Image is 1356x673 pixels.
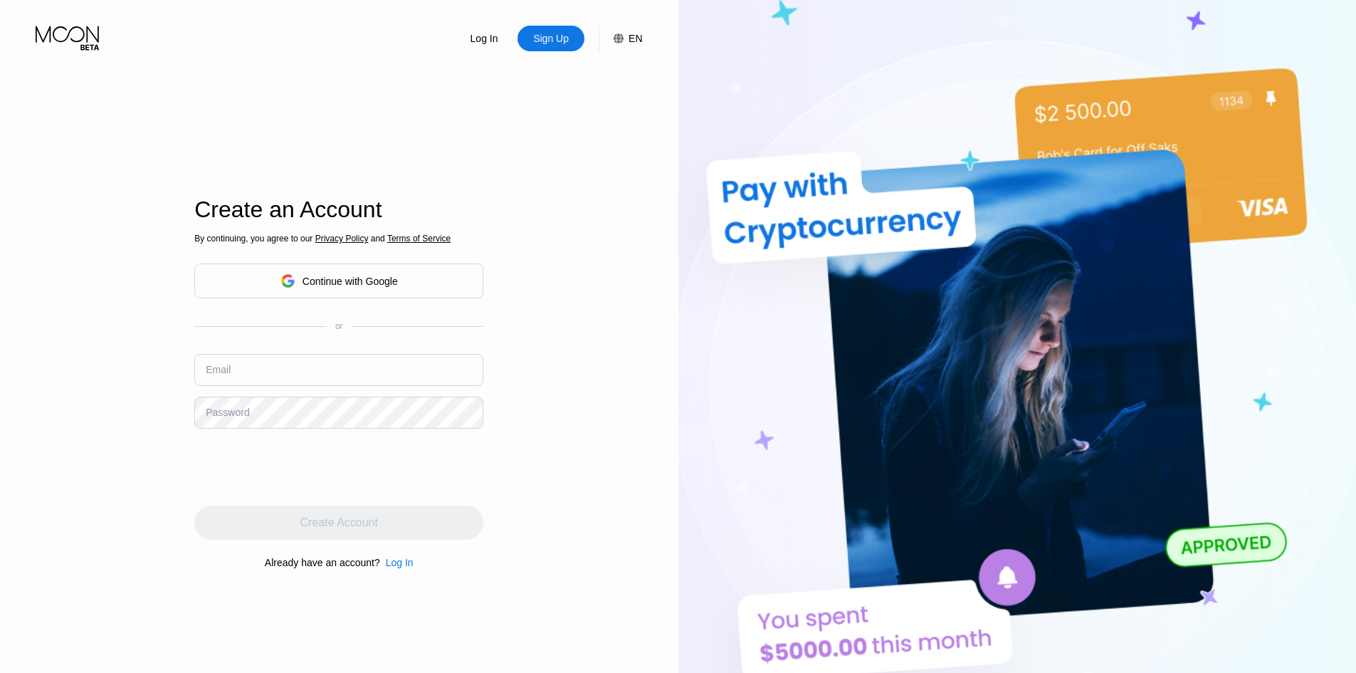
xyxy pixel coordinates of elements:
[265,557,380,568] div: Already have an account?
[532,31,570,46] div: Sign Up
[206,407,249,418] div: Password
[387,234,451,244] span: Terms of Service
[629,33,642,44] div: EN
[194,234,483,244] div: By continuing, you agree to our
[194,439,411,495] iframe: reCAPTCHA
[194,264,483,298] div: Continue with Google
[303,276,398,287] div: Continue with Google
[315,234,369,244] span: Privacy Policy
[517,26,584,51] div: Sign Up
[386,557,414,568] div: Log In
[368,234,387,244] span: and
[469,31,500,46] div: Log In
[451,26,517,51] div: Log In
[206,364,231,375] div: Email
[380,557,414,568] div: Log In
[194,197,483,223] div: Create an Account
[599,26,642,51] div: EN
[335,321,343,331] div: or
